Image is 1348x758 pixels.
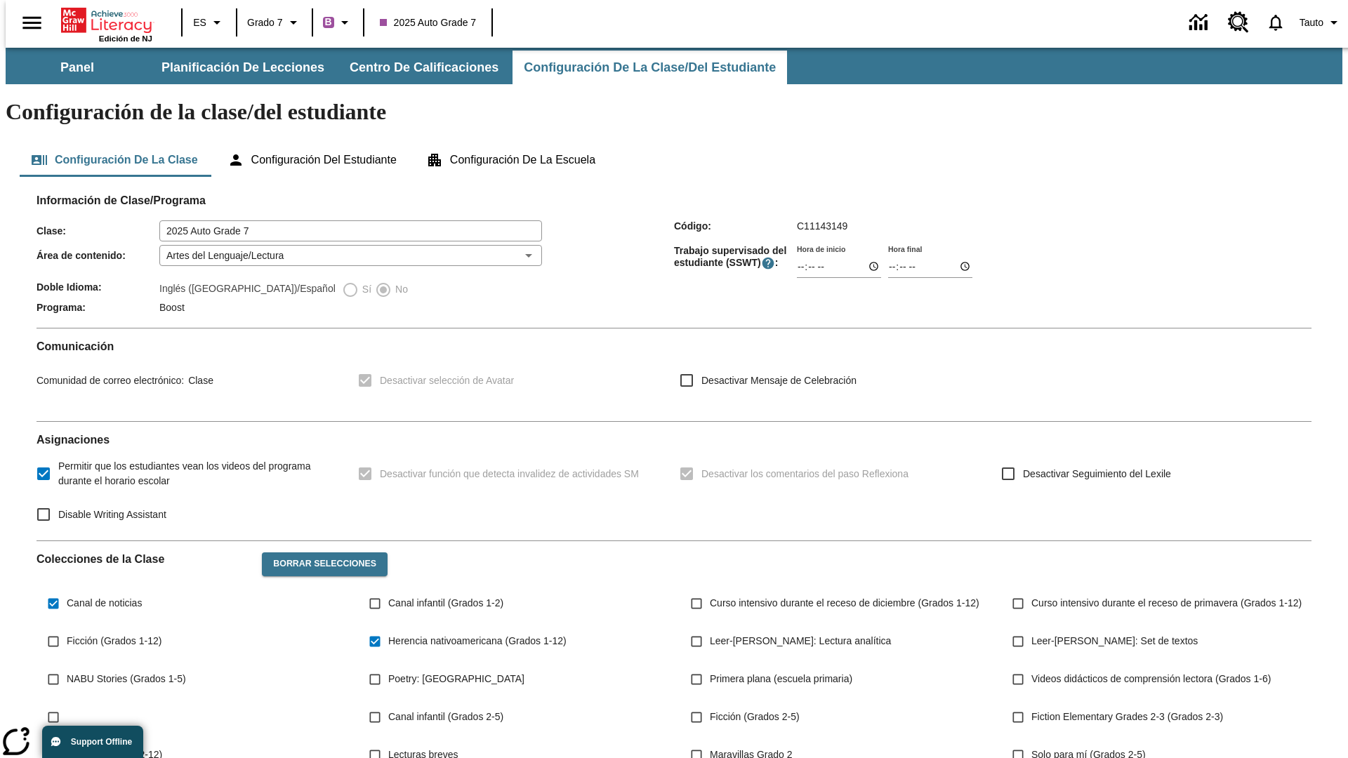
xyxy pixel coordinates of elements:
[317,10,359,35] button: Boost El color de la clase es morado/púrpura. Cambiar el color de la clase.
[242,10,308,35] button: Grado: Grado 7, Elige un grado
[1031,596,1302,611] span: Curso intensivo durante el receso de primavera (Grados 1-12)
[67,672,186,686] span: NABU Stories (Grados 1-5)
[7,51,147,84] button: Panel
[37,340,1311,353] h2: Comunicación
[1220,4,1257,41] a: Centro de recursos, Se abrirá en una pestaña nueva.
[37,433,1311,529] div: Asignaciones
[37,375,184,386] span: Comunidad de correo electrónico :
[888,244,922,254] label: Hora final
[6,99,1342,125] h1: Configuración de la clase/del estudiante
[20,143,209,177] button: Configuración de la clase
[58,507,166,522] span: Disable Writing Assistant
[710,672,852,686] span: Primera plana (escuela primaria)
[710,634,891,649] span: Leer-[PERSON_NAME]: Lectura analítica
[1257,4,1294,41] a: Notificaciones
[1294,10,1348,35] button: Perfil/Configuración
[99,34,152,43] span: Edición de NJ
[380,15,477,30] span: 2025 Auto Grade 7
[37,225,159,237] span: Clase :
[159,220,542,241] input: Clase
[161,60,324,76] span: Planificación de lecciones
[388,596,503,611] span: Canal infantil (Grados 1-2)
[710,596,979,611] span: Curso intensivo durante el receso de diciembre (Grados 1-12)
[6,48,1342,84] div: Subbarra de navegación
[524,60,776,76] span: Configuración de la clase/del estudiante
[184,375,213,386] span: Clase
[6,51,788,84] div: Subbarra de navegación
[325,13,332,31] span: B
[701,467,908,481] span: Desactivar los comentarios del paso Reflexiona
[388,710,503,724] span: Canal infantil (Grados 2-5)
[1031,672,1271,686] span: Videos didácticos de comprensión lectora (Grados 1-6)
[701,373,857,388] span: Desactivar Mensaje de Celebración
[159,302,185,313] span: Boost
[20,143,1328,177] div: Configuración de la clase/del estudiante
[159,245,542,266] div: Artes del Lenguaje/Lectura
[60,60,94,76] span: Panel
[37,208,1311,317] div: Información de Clase/Programa
[37,433,1311,446] h2: Asignaciones
[338,51,510,84] button: Centro de calificaciones
[61,5,152,43] div: Portada
[37,302,159,313] span: Programa :
[37,552,251,566] h2: Colecciones de la Clase
[58,459,336,488] span: Permitir que los estudiantes vean los videos del programa durante el horario escolar
[71,737,132,747] span: Support Offline
[67,634,161,649] span: Ficción (Grados 1-12)
[388,634,567,649] span: Herencia nativoamericana (Grados 1-12)
[150,51,336,84] button: Planificación de lecciones
[415,143,607,177] button: Configuración de la escuela
[67,596,142,611] span: Canal de noticias
[37,250,159,261] span: Área de contenido :
[1300,15,1323,30] span: Tauto
[1031,634,1198,649] span: Leer-[PERSON_NAME]: Set de textos
[37,194,1311,207] h2: Información de Clase/Programa
[42,726,143,758] button: Support Offline
[761,256,775,270] button: El Tiempo Supervisado de Trabajo Estudiantil es el período durante el cual los estudiantes pueden...
[392,282,408,297] span: No
[1031,710,1223,724] span: Fiction Elementary Grades 2-3 (Grados 2-3)
[193,15,206,30] span: ES
[674,220,797,232] span: Código :
[11,2,53,44] button: Abrir el menú lateral
[37,281,159,293] span: Doble Idioma :
[247,15,283,30] span: Grado 7
[216,143,408,177] button: Configuración del estudiante
[159,281,336,298] label: Inglés ([GEOGRAPHIC_DATA])/Español
[350,60,498,76] span: Centro de calificaciones
[1181,4,1220,42] a: Centro de información
[797,244,845,254] label: Hora de inicio
[187,10,232,35] button: Lenguaje: ES, Selecciona un idioma
[797,220,847,232] span: C11143149
[380,373,514,388] span: Desactivar selección de Avatar
[388,672,524,686] span: Poetry: [GEOGRAPHIC_DATA]
[37,340,1311,410] div: Comunicación
[1023,467,1171,481] span: Desactivar Seguimiento del Lexile
[61,6,152,34] a: Portada
[674,245,797,270] span: Trabajo supervisado del estudiante (SSWT) :
[380,467,639,481] span: Desactivar función que detecta invalidez de actividades SM
[359,282,371,297] span: Sí
[513,51,787,84] button: Configuración de la clase/del estudiante
[262,552,388,576] button: Borrar selecciones
[710,710,800,724] span: Ficción (Grados 2-5)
